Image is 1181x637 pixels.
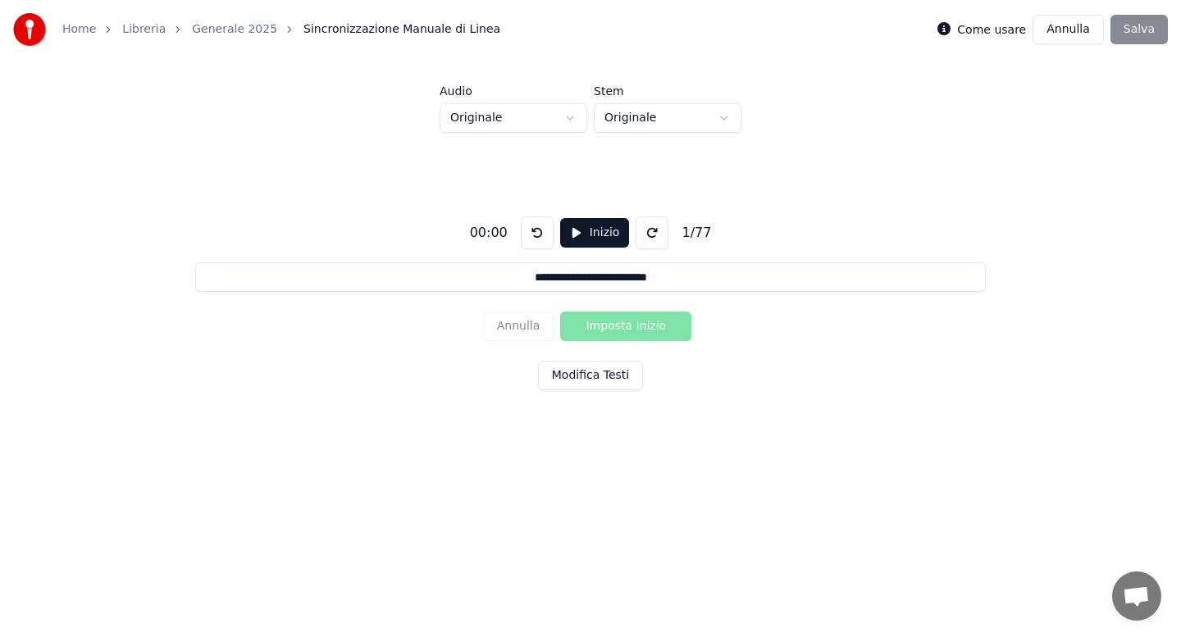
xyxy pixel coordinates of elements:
a: Generale 2025 [192,21,277,38]
button: Modifica Testi [538,361,643,390]
span: Sincronizzazione Manuale di Linea [303,21,500,38]
a: Libreria [122,21,166,38]
label: Audio [440,85,587,97]
div: 1 / 77 [675,223,718,243]
button: Annulla [1033,15,1104,44]
label: Come usare [957,24,1026,35]
a: Home [62,21,96,38]
img: youka [13,13,46,46]
button: Inizio [560,218,630,248]
nav: breadcrumb [62,21,500,38]
label: Stem [594,85,741,97]
div: Aprire la chat [1112,571,1161,621]
div: 00:00 [463,223,514,243]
